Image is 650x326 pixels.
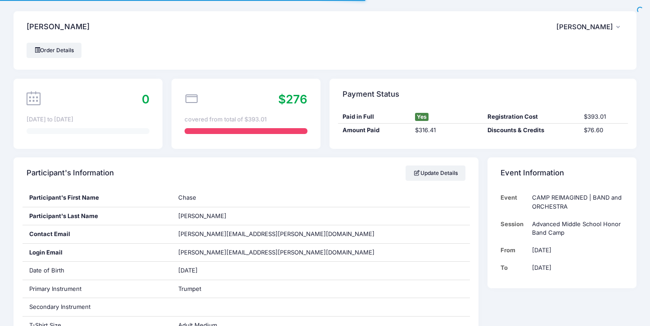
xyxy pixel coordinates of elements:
[178,230,375,237] span: [PERSON_NAME][EMAIL_ADDRESS][PERSON_NAME][DOMAIN_NAME]
[27,14,90,40] h4: [PERSON_NAME]
[528,189,623,215] td: CAMP REIMAGINED | BAND and ORCHESTRA
[579,126,627,135] div: $76.60
[27,43,81,58] a: Order Details
[27,161,114,186] h4: Participant's Information
[483,126,579,135] div: Discounts & Credits
[23,280,172,298] div: Primary Instrument
[415,113,429,121] span: Yes
[178,267,198,274] span: [DATE]
[23,225,172,243] div: Contact Email
[338,126,411,135] div: Amount Paid
[278,92,307,106] span: $276
[142,92,149,106] span: 0
[406,165,465,181] a: Update Details
[483,112,579,121] div: Registration Cost
[178,285,201,292] span: Trumpet
[23,207,172,225] div: Participant's Last Name
[501,259,528,277] td: To
[178,248,375,257] span: [PERSON_NAME][EMAIL_ADDRESS][PERSON_NAME][DOMAIN_NAME]
[343,81,399,107] h4: Payment Status
[501,241,528,259] td: From
[338,112,411,121] div: Paid in Full
[27,115,149,124] div: [DATE] to [DATE]
[501,161,564,186] h4: Event Information
[23,298,172,316] div: Secondary Instrument
[556,17,623,37] button: [PERSON_NAME]
[501,189,528,215] td: Event
[528,241,623,259] td: [DATE]
[178,212,226,219] span: [PERSON_NAME]
[178,194,196,201] span: Chase
[501,215,528,242] td: Session
[528,259,623,277] td: [DATE]
[23,189,172,207] div: Participant's First Name
[185,115,307,124] div: covered from total of $393.01
[23,262,172,280] div: Date of Birth
[411,126,483,135] div: $316.41
[23,244,172,262] div: Login Email
[556,23,613,31] span: [PERSON_NAME]
[579,112,627,121] div: $393.01
[528,215,623,242] td: Advanced Middle School Honor Band Camp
